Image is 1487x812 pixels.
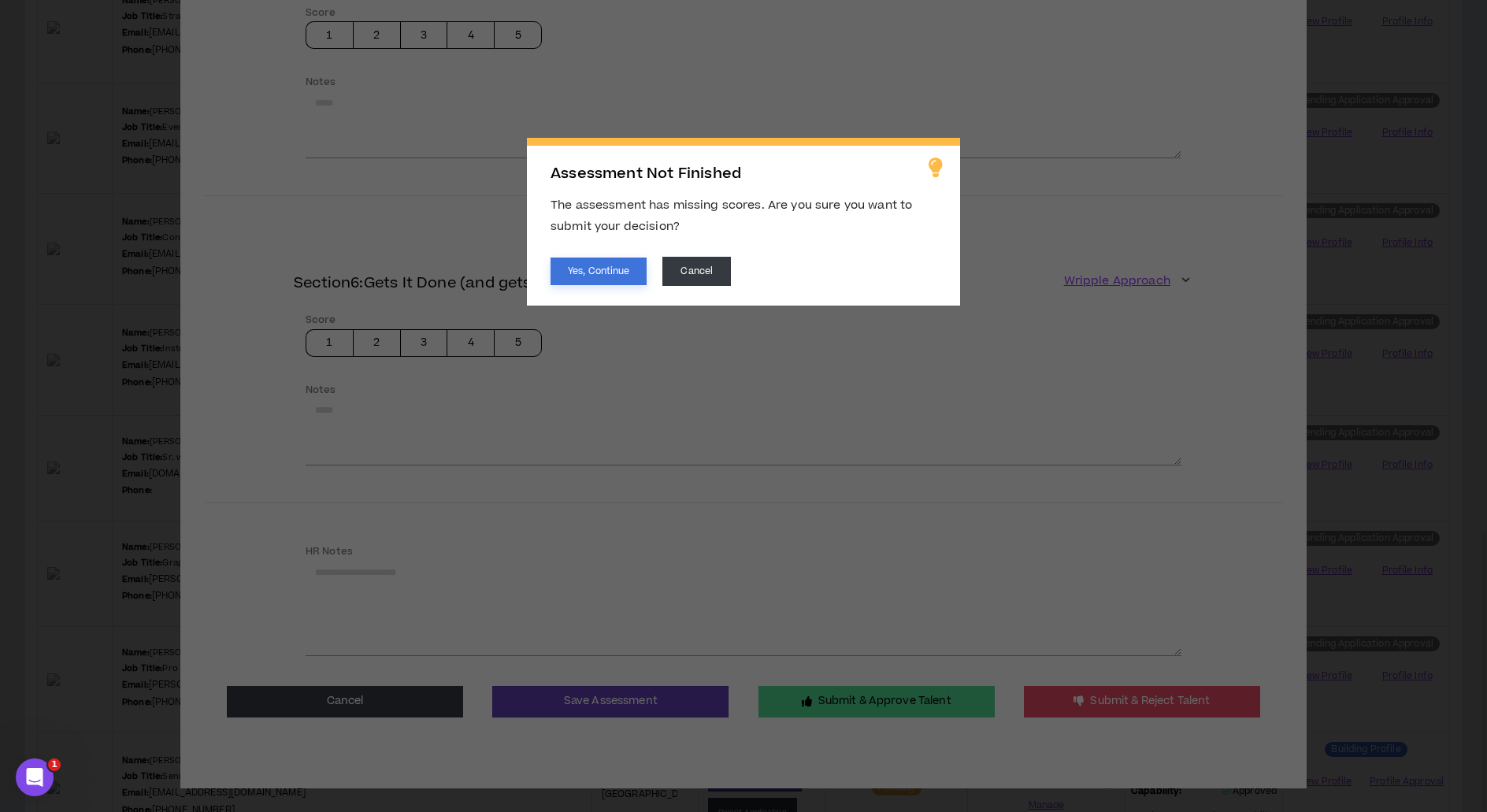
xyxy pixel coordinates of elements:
[16,758,54,796] iframe: Intercom live chat
[48,758,61,771] span: 1
[662,257,731,286] button: Cancel
[551,197,912,235] span: The assessment has missing scores. Are you sure you want to submit your decision?
[551,258,647,285] button: Yes, Continue
[551,165,936,183] h2: Assessment Not Finished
